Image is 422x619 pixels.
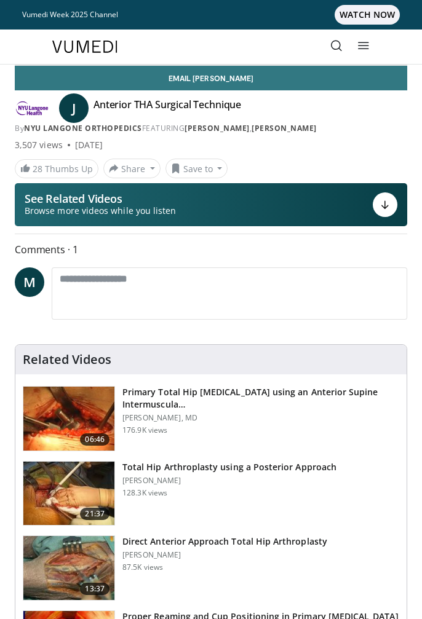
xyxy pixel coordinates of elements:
[23,535,399,601] a: 13:37 Direct Anterior Approach Total Hip Arthroplasty [PERSON_NAME] 87.5K views
[22,5,400,25] a: Vumedi Week 2025 ChannelWATCH NOW
[15,159,98,178] a: 28 Thumbs Up
[122,461,336,473] h3: Total Hip Arthroplasty using a Posterior Approach
[15,139,63,151] span: 3,507 views
[59,93,89,123] a: J
[23,387,114,451] img: 263423_3.png.150x105_q85_crop-smart_upscale.jpg
[25,205,176,217] span: Browse more videos while you listen
[23,462,114,526] img: 286987_0000_1.png.150x105_q85_crop-smart_upscale.jpg
[122,386,399,411] h3: Primary Total Hip [MEDICAL_DATA] using an Anterior Supine Intermuscula…
[165,159,228,178] button: Save to
[103,159,161,178] button: Share
[75,139,103,151] div: [DATE]
[80,433,109,446] span: 06:46
[122,425,167,435] p: 176.9K views
[122,476,336,486] p: [PERSON_NAME]
[15,66,407,90] a: Email [PERSON_NAME]
[122,550,327,560] p: [PERSON_NAME]
[23,536,114,600] img: 294118_0000_1.png.150x105_q85_crop-smart_upscale.jpg
[122,488,167,498] p: 128.3K views
[52,41,117,53] img: VuMedi Logo
[23,386,399,451] a: 06:46 Primary Total Hip [MEDICAL_DATA] using an Anterior Supine Intermuscula… [PERSON_NAME], MD 1...
[25,192,176,205] p: See Related Videos
[80,583,109,595] span: 13:37
[24,123,142,133] a: NYU Langone Orthopedics
[15,123,407,134] div: By FEATURING ,
[15,98,49,118] img: NYU Langone Orthopedics
[122,413,399,423] p: [PERSON_NAME], MD
[122,535,327,548] h3: Direct Anterior Approach Total Hip Arthroplasty
[15,267,44,297] a: M
[185,123,250,133] a: [PERSON_NAME]
[23,461,399,526] a: 21:37 Total Hip Arthroplasty using a Posterior Approach [PERSON_NAME] 128.3K views
[15,183,407,226] button: See Related Videos Browse more videos while you listen
[94,98,241,118] h4: Anterior THA Surgical Technique
[80,508,109,520] span: 21:37
[33,163,42,175] span: 28
[15,242,407,258] span: Comments 1
[252,123,317,133] a: [PERSON_NAME]
[122,562,163,572] p: 87.5K views
[23,352,111,367] h4: Related Videos
[335,5,400,25] span: WATCH NOW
